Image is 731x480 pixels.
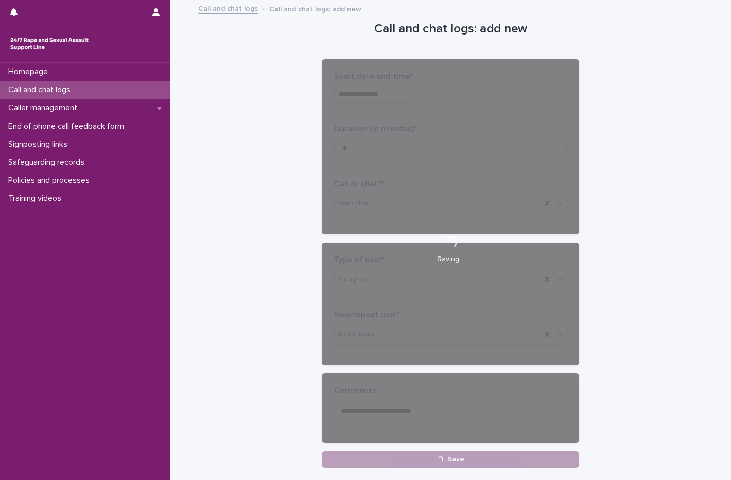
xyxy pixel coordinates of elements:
p: Saving… [437,255,464,264]
h1: Call and chat logs: add new [322,22,579,37]
p: Safeguarding records [4,158,93,167]
p: Training videos [4,194,69,203]
p: Call and chat logs [4,85,79,95]
p: Homepage [4,67,56,77]
p: Caller management [4,103,85,113]
a: Call and chat logs [198,2,258,14]
button: Save [322,451,579,468]
p: Signposting links [4,140,76,149]
span: Save [447,456,464,463]
p: Call and chat logs: add new [269,3,361,14]
p: Policies and processes [4,176,98,185]
img: rhQMoQhaT3yELyF149Cw [8,33,91,54]
p: End of phone call feedback form [4,122,132,131]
